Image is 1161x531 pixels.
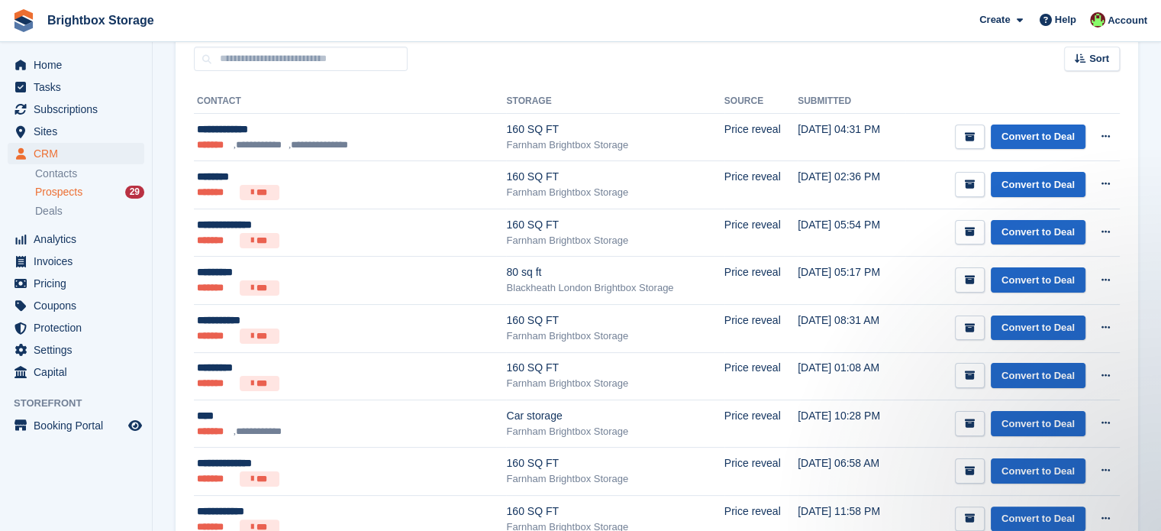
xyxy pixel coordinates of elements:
[34,273,125,294] span: Pricing
[798,114,905,161] td: [DATE] 04:31 PM
[506,329,724,344] div: Farnham Brightbox Storage
[34,76,125,98] span: Tasks
[8,317,144,338] a: menu
[8,54,144,76] a: menu
[506,503,724,520] div: 160 SQ FT
[34,228,125,250] span: Analytics
[506,138,724,153] div: Farnham Brightbox Storage
[34,361,125,383] span: Capital
[991,220,1085,245] a: Convert to Deal
[724,400,798,448] td: Price reveal
[991,172,1085,197] a: Convert to Deal
[798,89,905,114] th: Submitted
[991,125,1085,150] a: Convert to Deal
[41,8,160,33] a: Brightbox Storage
[506,217,724,233] div: 160 SQ FT
[35,167,144,181] a: Contacts
[34,121,125,142] span: Sites
[506,408,724,424] div: Car storage
[125,186,144,199] div: 29
[126,416,144,435] a: Preview store
[991,411,1085,436] a: Convert to Deal
[34,317,125,338] span: Protection
[12,9,35,32] img: stora-icon-8386f47178a22dfd0bd8f6a31ec36ba5ce8667c1dd55bd0f319d3a0aa187defe.svg
[8,339,144,361] a: menu
[8,273,144,294] a: menu
[194,89,506,114] th: Contact
[34,143,125,164] span: CRM
[506,312,724,329] div: 160 SQ FT
[8,143,144,164] a: menu
[506,424,724,439] div: Farnham Brightbox Storage
[724,257,798,305] td: Price reveal
[724,114,798,161] td: Price reveal
[35,204,63,219] span: Deals
[34,251,125,272] span: Invoices
[506,360,724,376] div: 160 SQ FT
[724,89,798,114] th: Source
[724,161,798,209] td: Price reveal
[506,280,724,296] div: Blackheath London Brightbox Storage
[798,305,905,353] td: [DATE] 08:31 AM
[724,448,798,496] td: Price reveal
[8,121,144,142] a: menu
[991,458,1085,484] a: Convert to Deal
[798,448,905,496] td: [DATE] 06:58 AM
[506,185,724,200] div: Farnham Brightbox Storage
[991,316,1085,341] a: Convert to Deal
[8,361,144,383] a: menu
[35,184,144,200] a: Prospects 29
[798,209,905,257] td: [DATE] 05:54 PM
[14,396,152,411] span: Storefront
[506,264,724,280] div: 80 sq ft
[34,295,125,316] span: Coupons
[34,415,125,436] span: Booking Portal
[8,76,144,98] a: menu
[991,267,1085,293] a: Convert to Deal
[798,352,905,400] td: [DATE] 01:08 AM
[506,89,724,114] th: Storage
[34,339,125,361] span: Settings
[1090,12,1105,28] img: Marlena
[34,54,125,76] span: Home
[1108,13,1147,28] span: Account
[35,203,144,219] a: Deals
[506,233,724,248] div: Farnham Brightbox Storage
[798,400,905,448] td: [DATE] 10:28 PM
[1055,12,1076,28] span: Help
[35,185,82,199] span: Prospects
[1089,51,1109,66] span: Sort
[8,99,144,120] a: menu
[724,305,798,353] td: Price reveal
[506,471,724,487] div: Farnham Brightbox Storage
[724,209,798,257] td: Price reveal
[34,99,125,120] span: Subscriptions
[506,169,724,185] div: 160 SQ FT
[8,415,144,436] a: menu
[724,352,798,400] td: Price reveal
[798,257,905,305] td: [DATE] 05:17 PM
[8,251,144,272] a: menu
[798,161,905,209] td: [DATE] 02:36 PM
[8,228,144,250] a: menu
[991,363,1085,388] a: Convert to Deal
[8,295,144,316] a: menu
[506,121,724,138] div: 160 SQ FT
[979,12,1010,28] span: Create
[506,376,724,391] div: Farnham Brightbox Storage
[506,455,724,471] div: 160 SQ FT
